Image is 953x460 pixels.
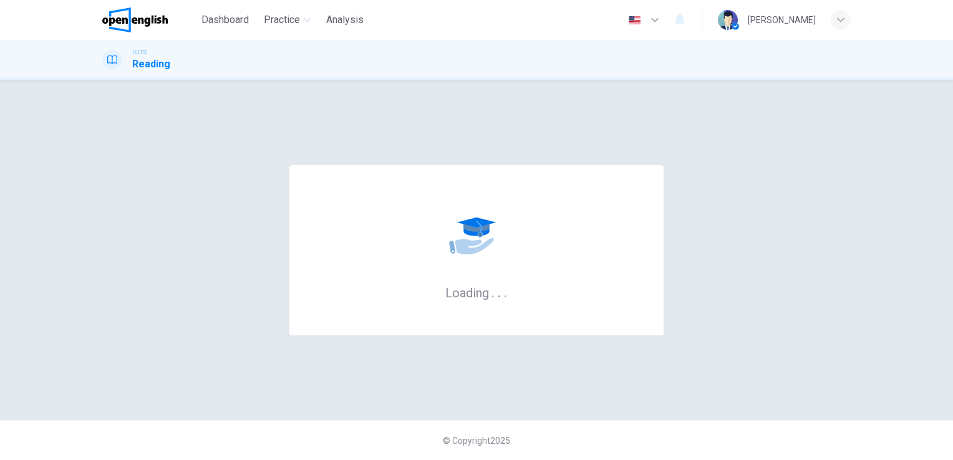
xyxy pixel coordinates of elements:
button: Dashboard [196,9,254,31]
h1: Reading [132,57,170,72]
button: Analysis [321,9,369,31]
img: OpenEnglish logo [102,7,168,32]
button: Practice [259,9,316,31]
h6: . [503,281,508,302]
span: IELTS [132,48,147,57]
span: © Copyright 2025 [443,436,510,446]
h6: . [491,281,495,302]
span: Analysis [326,12,364,27]
span: Practice [264,12,300,27]
h6: Loading [445,284,508,300]
img: Profile picture [718,10,738,30]
span: Dashboard [201,12,249,27]
div: [PERSON_NAME] [748,12,816,27]
a: OpenEnglish logo [102,7,196,32]
img: en [627,16,642,25]
h6: . [497,281,501,302]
